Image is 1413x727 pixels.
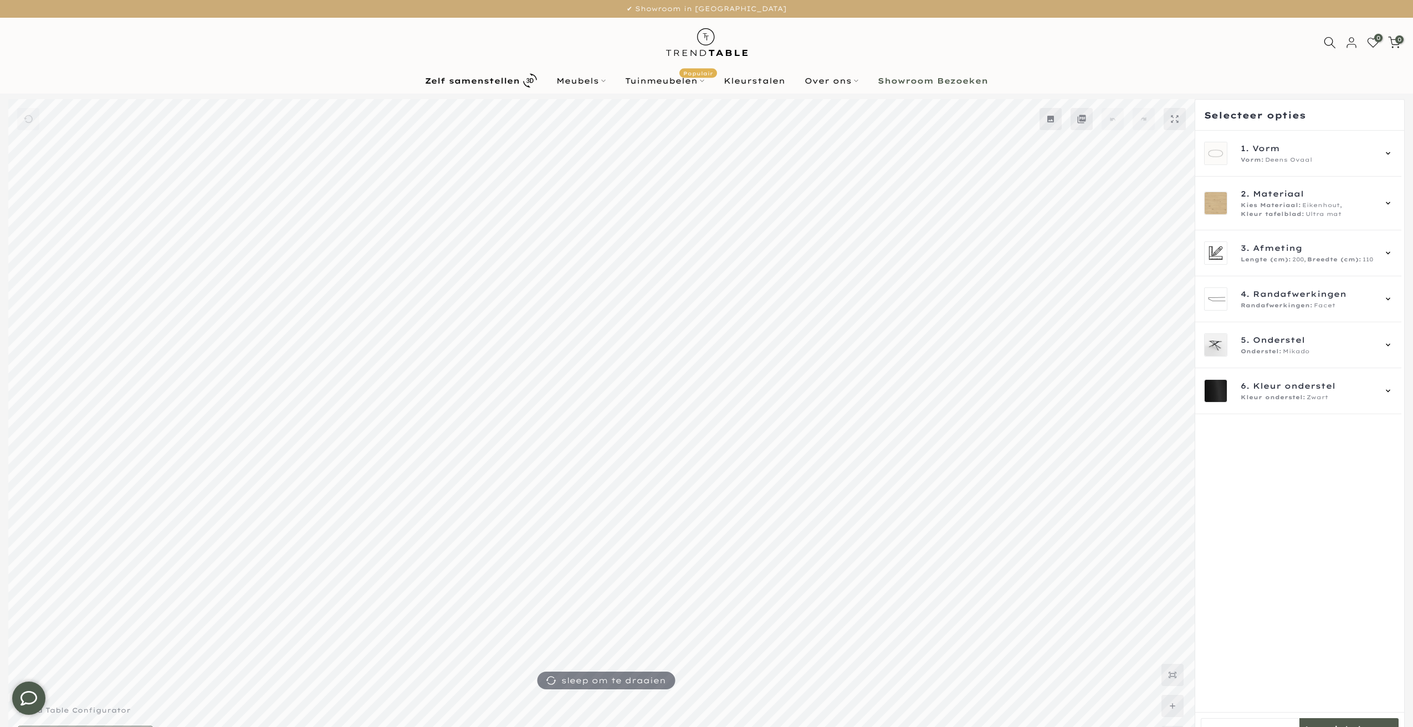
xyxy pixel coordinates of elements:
b: Zelf samenstellen [425,77,520,85]
a: Showroom Bezoeken [868,74,998,87]
span: 0 [1395,35,1404,44]
span: Populair [679,68,717,78]
a: Meubels [547,74,616,87]
iframe: toggle-frame [1,671,57,726]
a: Zelf samenstellen [416,71,547,90]
a: 0 [1388,37,1400,49]
a: 0 [1367,37,1379,49]
a: Kleurstalen [714,74,795,87]
b: Showroom Bezoeken [878,77,988,85]
span: 0 [1374,34,1383,42]
a: Over ons [795,74,868,87]
a: TuinmeubelenPopulair [616,74,714,87]
p: ✔ Showroom in [GEOGRAPHIC_DATA] [14,3,1399,15]
img: trend-table [658,18,755,67]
